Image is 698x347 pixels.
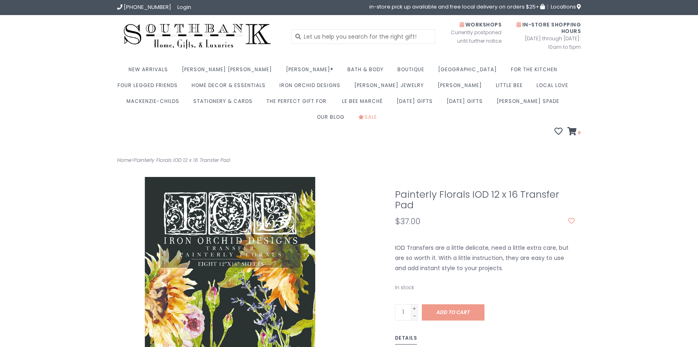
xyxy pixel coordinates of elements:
a: For the Kitchen [511,64,561,80]
a: [PERSON_NAME]® [286,64,338,80]
a: Details [395,334,417,345]
span: [PHONE_NUMBER] [124,3,171,11]
input: Let us help you search for the right gift! [291,29,436,44]
a: MacKenzie-Childs [127,96,183,111]
a: Locations [547,4,581,9]
a: Le Bee Marché [342,96,387,111]
span: in-store pick up available and free local delivery on orders $25+ [369,4,545,9]
a: [PERSON_NAME] Jewelry [354,80,428,96]
a: Add to wishlist [568,217,575,225]
img: Southbank Gift Company -- Home, Gifts, and Luxuries [117,21,277,52]
a: - [411,312,418,319]
a: + [411,305,418,312]
a: Painterly Florals IOD 12 x 16 Transfer Pad [134,157,230,164]
a: The perfect gift for: [266,96,332,111]
a: Login [177,3,191,11]
a: [PHONE_NUMBER] [117,3,171,11]
a: Bath & Body [347,64,388,80]
span: [DATE] through [DATE]: 10am to 5pm [514,34,581,51]
a: [DATE] Gifts [447,96,487,111]
a: Iron Orchid Designs [279,80,345,96]
span: $37.00 [395,216,420,227]
a: Boutique [397,64,428,80]
a: Sale [358,111,381,127]
a: Home Decor & Essentials [192,80,270,96]
a: [DATE] Gifts [397,96,437,111]
a: Four Legged Friends [118,80,182,96]
a: [PERSON_NAME] [438,80,486,96]
a: Home [117,157,131,164]
span: 0 [577,129,581,136]
div: IOD Transfers are a little delicate, need a little extra care, but are so worth it. With a little... [389,243,581,274]
a: 0 [567,128,581,136]
h1: Painterly Florals IOD 12 x 16 Transfer Pad [395,189,575,210]
span: Add to cart [436,309,470,316]
span: Currently postponed until further notice [441,28,502,45]
span: Locations [551,3,581,11]
a: [PERSON_NAME] [PERSON_NAME] [182,64,276,80]
span: Workshops [460,21,502,28]
a: New Arrivals [129,64,172,80]
a: Stationery & Cards [193,96,257,111]
a: Little Bee [496,80,527,96]
span: In stock [395,284,414,291]
div: > [111,156,349,165]
a: Add to cart [422,304,484,321]
a: [PERSON_NAME] Spade [497,96,563,111]
a: [GEOGRAPHIC_DATA] [438,64,501,80]
span: In-Store Shopping Hours [517,21,581,35]
a: Local Love [537,80,572,96]
a: Our Blog [317,111,349,127]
